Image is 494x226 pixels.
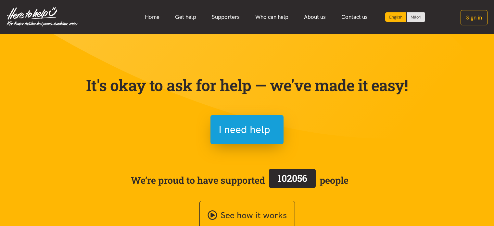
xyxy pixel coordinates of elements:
button: Sign in [461,10,488,25]
span: We’re proud to have supported people [131,167,348,193]
a: Home [137,10,167,24]
a: Contact us [334,10,375,24]
a: Supporters [204,10,247,24]
span: 102056 [277,172,307,184]
a: About us [296,10,334,24]
a: 102056 [265,167,320,193]
p: It's okay to ask for help — we've made it easy! [85,76,410,95]
span: I need help [219,121,270,138]
a: Get help [167,10,204,24]
div: Language toggle [385,12,425,22]
a: Who can help [247,10,296,24]
img: Home [6,7,78,27]
a: Switch to Te Reo Māori [407,12,425,22]
button: I need help [210,115,284,144]
div: Current language [385,12,407,22]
